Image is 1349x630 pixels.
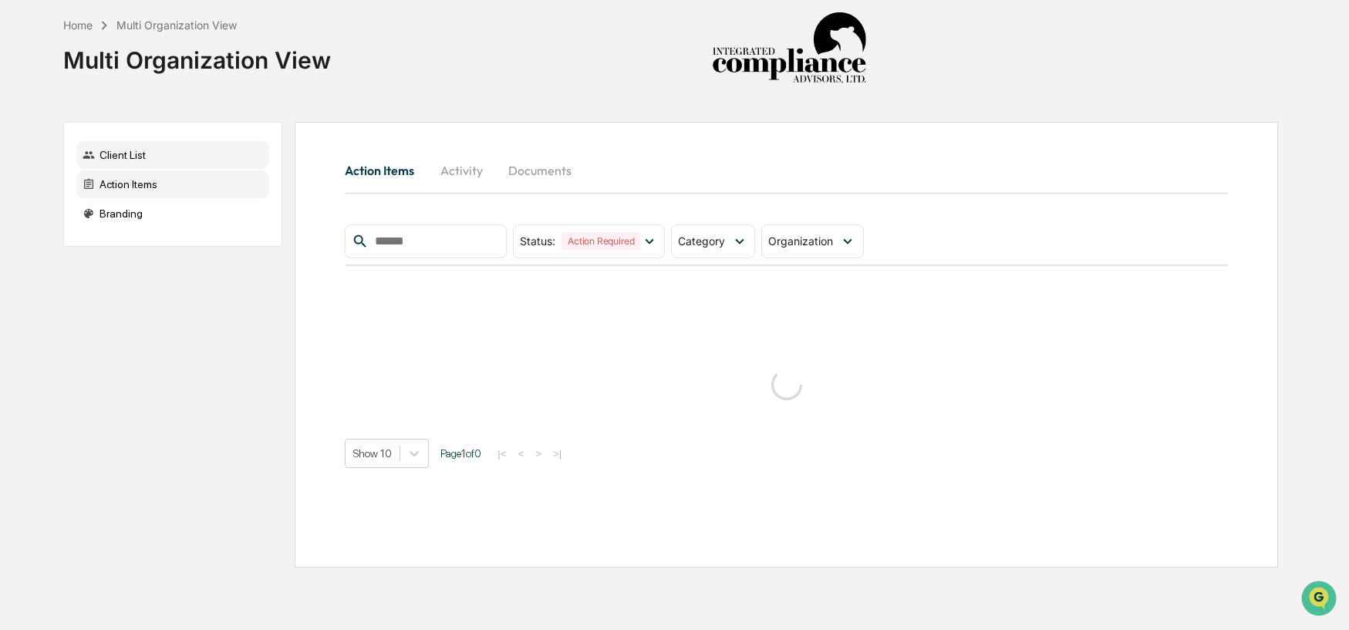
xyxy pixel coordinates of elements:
button: Start new chat [262,123,281,141]
button: > [531,447,546,460]
button: Documents [496,152,584,189]
div: Client List [76,141,269,169]
span: Status : [520,234,555,248]
div: Multi Organization View [116,19,237,32]
div: 🔎 [15,225,28,238]
a: 🗄️Attestations [106,188,197,216]
div: 🖐️ [15,196,28,208]
p: How can we help? [15,32,281,57]
a: 🔎Data Lookup [9,217,103,245]
span: Attestations [127,194,191,210]
div: Action Required [562,232,640,250]
div: Branding [76,200,269,227]
img: Integrated Compliance Advisors [712,12,866,85]
div: Action Items [76,170,269,198]
span: Category [678,234,725,248]
button: < [513,447,528,460]
span: Page 1 of 0 [440,447,481,460]
div: Home [63,19,93,32]
button: |< [493,447,511,460]
span: Pylon [153,261,187,273]
button: Activity [427,152,496,189]
div: We're available if you need us! [52,133,195,146]
div: Multi Organization View [63,34,331,74]
button: Action Items [345,152,427,189]
div: activity tabs [345,152,1228,189]
div: Start new chat [52,118,253,133]
span: Preclearance [31,194,99,210]
span: Organization [768,234,833,248]
button: >| [548,447,566,460]
img: 1746055101610-c473b297-6a78-478c-a979-82029cc54cd1 [15,118,43,146]
span: Data Lookup [31,224,97,239]
iframe: Open customer support [1300,579,1341,621]
a: Powered byPylon [109,261,187,273]
a: 🖐️Preclearance [9,188,106,216]
div: 🗄️ [112,196,124,208]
